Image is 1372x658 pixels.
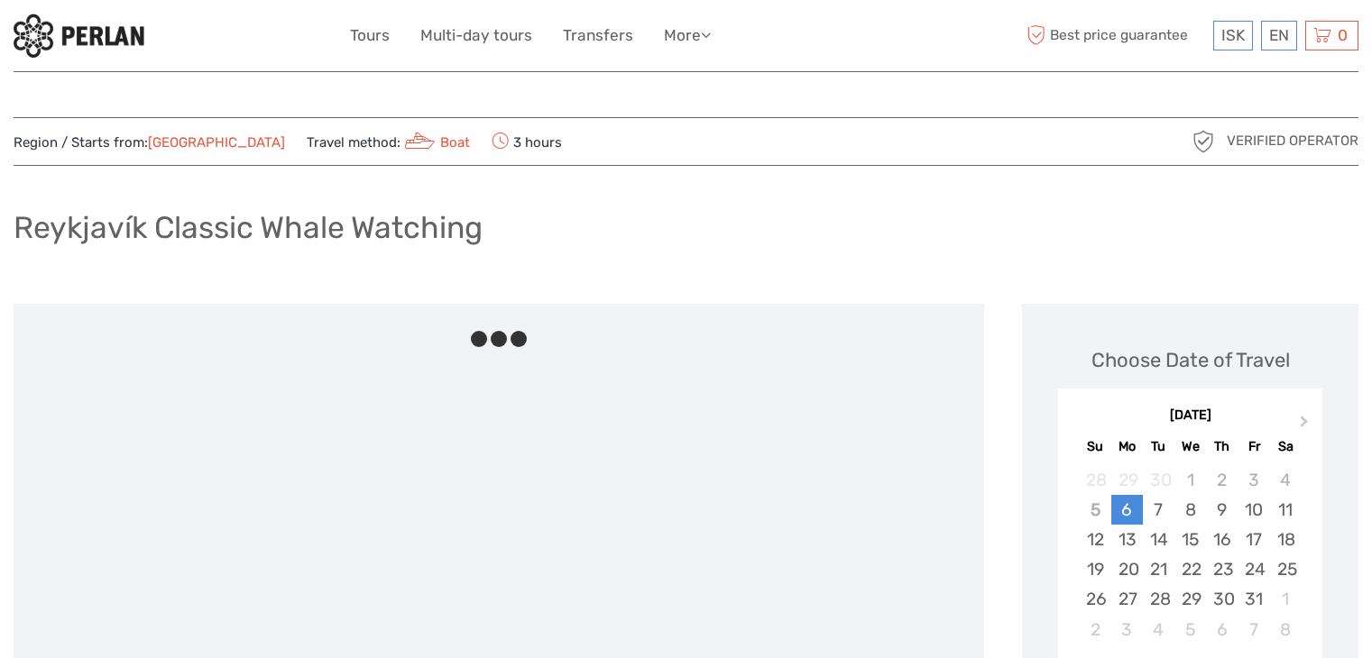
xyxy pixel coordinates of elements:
div: Choose Sunday, October 12th, 2025 [1079,525,1110,554]
div: Not available Thursday, October 2nd, 2025 [1206,465,1238,495]
div: Choose Friday, October 17th, 2025 [1238,525,1269,554]
div: Choose Sunday, October 26th, 2025 [1079,584,1110,614]
div: Choose Monday, October 6th, 2025 [1111,495,1143,525]
div: Choose Wednesday, November 5th, 2025 [1174,615,1206,644]
div: We [1174,434,1206,459]
a: More [664,23,711,49]
div: month 2025-10 [1064,465,1317,644]
div: Choose Tuesday, October 7th, 2025 [1143,495,1174,525]
div: Th [1206,434,1238,459]
div: Sa [1270,434,1302,459]
span: Best price guarantee [1022,21,1209,50]
div: Choose Monday, October 20th, 2025 [1111,554,1143,584]
div: Choose Friday, October 31st, 2025 [1238,584,1269,614]
div: Choose Saturday, October 25th, 2025 [1270,554,1302,584]
div: Choose Saturday, October 11th, 2025 [1270,495,1302,525]
div: Choose Wednesday, October 29th, 2025 [1174,584,1206,614]
div: Choose Friday, November 7th, 2025 [1238,615,1269,644]
div: Not available Monday, September 29th, 2025 [1111,465,1143,495]
div: Choose Tuesday, November 4th, 2025 [1143,615,1174,644]
div: Choose Saturday, November 1st, 2025 [1270,584,1302,614]
img: verified_operator_grey_128.png [1189,127,1218,156]
div: Choose Monday, October 13th, 2025 [1111,525,1143,554]
div: Choose Thursday, November 6th, 2025 [1206,615,1238,644]
div: Choose Sunday, October 19th, 2025 [1079,554,1110,584]
button: Next Month [1292,411,1321,440]
div: Not available Friday, October 3rd, 2025 [1238,465,1269,495]
a: Boat [401,134,470,151]
div: Not available Sunday, September 28th, 2025 [1079,465,1110,495]
div: Not available Tuesday, September 30th, 2025 [1143,465,1174,495]
a: [GEOGRAPHIC_DATA] [148,134,285,151]
div: EN [1261,21,1297,50]
div: Choose Thursday, October 23rd, 2025 [1206,554,1238,584]
div: Tu [1143,434,1174,459]
div: Choose Wednesday, October 22nd, 2025 [1174,554,1206,584]
div: [DATE] [1058,407,1322,425]
span: ISK [1221,26,1245,44]
div: Choose Date of Travel [1091,346,1290,374]
div: Choose Saturday, October 18th, 2025 [1270,525,1302,554]
div: Choose Saturday, November 8th, 2025 [1270,615,1302,644]
span: Travel method: [307,129,470,154]
div: Fr [1238,434,1269,459]
img: 288-6a22670a-0f57-43d8-a107-52fbc9b92f2c_logo_small.jpg [14,14,144,58]
div: Su [1079,434,1110,459]
div: Choose Friday, October 10th, 2025 [1238,495,1269,525]
div: Choose Thursday, October 9th, 2025 [1206,495,1238,525]
div: Choose Tuesday, October 21st, 2025 [1143,554,1174,584]
div: Choose Monday, November 3rd, 2025 [1111,615,1143,644]
a: Transfers [563,23,633,49]
div: Choose Wednesday, October 15th, 2025 [1174,525,1206,554]
div: Not available Sunday, October 5th, 2025 [1079,495,1110,525]
h1: Reykjavík Classic Whale Watching [14,209,483,246]
div: Choose Tuesday, October 28th, 2025 [1143,584,1174,614]
div: Choose Sunday, November 2nd, 2025 [1079,615,1110,644]
span: Verified Operator [1227,132,1358,151]
div: Choose Monday, October 27th, 2025 [1111,584,1143,614]
div: Choose Thursday, October 30th, 2025 [1206,584,1238,614]
div: Not available Saturday, October 4th, 2025 [1270,465,1302,495]
div: Choose Wednesday, October 8th, 2025 [1174,495,1206,525]
span: 0 [1335,26,1350,44]
div: Choose Friday, October 24th, 2025 [1238,554,1269,584]
a: Tours [350,23,390,49]
div: Choose Tuesday, October 14th, 2025 [1143,525,1174,554]
span: Region / Starts from: [14,133,285,152]
div: Not available Wednesday, October 1st, 2025 [1174,465,1206,495]
a: Multi-day tours [420,23,532,49]
span: 3 hours [492,129,562,154]
div: Choose Thursday, October 16th, 2025 [1206,525,1238,554]
div: Mo [1111,434,1143,459]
